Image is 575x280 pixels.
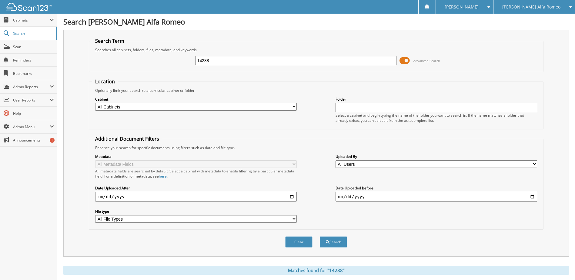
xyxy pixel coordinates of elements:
[13,58,54,63] span: Reminders
[92,47,540,52] div: Searches all cabinets, folders, files, metadata, and keywords
[502,5,560,9] span: [PERSON_NAME] Alfa Romeo
[13,111,54,116] span: Help
[63,17,569,27] h1: Search [PERSON_NAME] Alfa Romeo
[13,138,54,143] span: Announcements
[445,5,479,9] span: [PERSON_NAME]
[92,38,127,44] legend: Search Term
[413,58,440,63] span: Advanced Search
[13,124,50,129] span: Admin Menu
[13,31,53,36] span: Search
[13,84,50,89] span: Admin Reports
[6,3,52,11] img: scan123-logo-white.svg
[285,236,313,248] button: Clear
[92,78,118,85] legend: Location
[336,113,537,123] div: Select a cabinet and begin typing the name of the folder you want to search in. If the name match...
[95,185,297,191] label: Date Uploaded After
[95,192,297,202] input: start
[50,138,55,143] div: 1
[63,266,569,275] div: Matches found for "14238"
[336,154,537,159] label: Uploaded By
[95,154,297,159] label: Metadata
[92,88,540,93] div: Optionally limit your search to a particular cabinet or folder
[13,18,50,23] span: Cabinets
[13,44,54,49] span: Scan
[95,97,297,102] label: Cabinet
[95,209,297,214] label: File type
[92,135,162,142] legend: Additional Document Filters
[336,192,537,202] input: end
[159,174,167,179] a: here
[13,98,50,103] span: User Reports
[336,97,537,102] label: Folder
[92,145,540,150] div: Enhance your search for specific documents using filters such as date and file type.
[95,168,297,179] div: All metadata fields are searched by default. Select a cabinet with metadata to enable filtering b...
[13,71,54,76] span: Bookmarks
[336,185,537,191] label: Date Uploaded Before
[320,236,347,248] button: Search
